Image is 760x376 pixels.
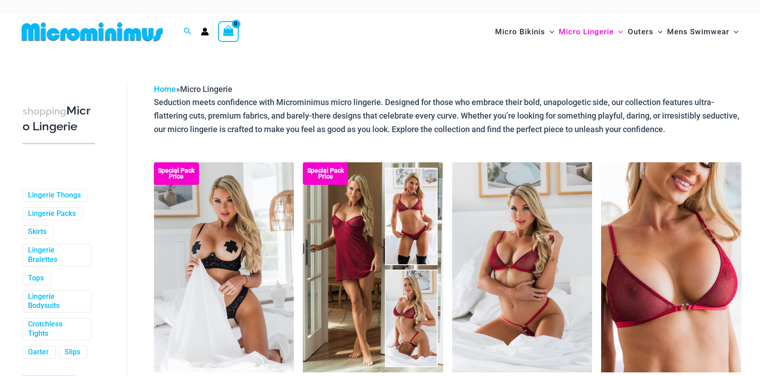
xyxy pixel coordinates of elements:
[154,162,294,372] a: Nights Fall Silver Leopard 1036 Bra 6046 Thong 09v2 Nights Fall Silver Leopard 1036 Bra 6046 Thon...
[545,20,554,43] span: Menu Toggle
[201,28,209,36] a: Account icon link
[28,209,76,219] a: Lingerie Packs
[667,20,729,43] span: Mens Swimwear
[28,320,84,339] a: Crotchless Tights
[23,105,66,117] span: shopping
[28,292,84,311] a: Lingerie Bodysuits
[28,246,84,265] a: Lingerie Bralettes
[559,20,614,43] span: Micro Lingerie
[614,20,623,43] span: Menu Toggle
[495,20,545,43] span: Micro Bikinis
[303,162,443,372] img: Guilty Pleasures Red Collection Pack F
[18,22,167,42] img: MM SHOP LOGO FLAT
[154,162,294,372] img: Nights Fall Silver Leopard 1036 Bra 6046 Thong 09v2
[491,17,742,47] nav: Site Navigation
[154,84,232,94] span: »
[154,168,199,179] b: Special Pack Price
[729,20,738,43] span: Menu Toggle
[628,20,653,43] span: Outers
[218,21,239,42] a: View Shopping Cart, empty
[493,18,556,46] a: Micro BikinisMenu ToggleMenu Toggle
[28,227,46,237] a: Skirts
[452,162,593,372] img: Guilty Pleasures Red 1045 Bra 689 Micro 05
[626,18,665,46] a: OutersMenu ToggleMenu Toggle
[65,348,80,357] a: Slips
[601,162,741,372] a: Guilty Pleasures Red 1045 Bra 01Guilty Pleasures Red 1045 Bra 02Guilty Pleasures Red 1045 Bra 02
[184,26,192,37] a: Search icon link
[665,18,741,46] a: Mens SwimwearMenu ToggleMenu Toggle
[154,84,176,94] a: Home
[556,18,625,46] a: Micro LingerieMenu ToggleMenu Toggle
[28,274,44,283] a: Tops
[180,84,232,94] span: Micro Lingerie
[154,96,741,136] p: Seduction meets confidence with Microminimus micro lingerie. Designed for those who embrace their...
[28,348,49,357] a: Garter
[28,191,81,200] a: Lingerie Thongs
[653,20,663,43] span: Menu Toggle
[23,103,95,134] h3: Micro Lingerie
[452,162,593,372] a: Guilty Pleasures Red 1045 Bra 689 Micro 05Guilty Pleasures Red 1045 Bra 689 Micro 06Guilty Pleasu...
[601,162,741,372] img: Guilty Pleasures Red 1045 Bra 01
[303,168,348,179] b: Special Pack Price
[303,162,443,372] a: Guilty Pleasures Red Collection Pack F Guilty Pleasures Red Collection Pack BGuilty Pleasures Red...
